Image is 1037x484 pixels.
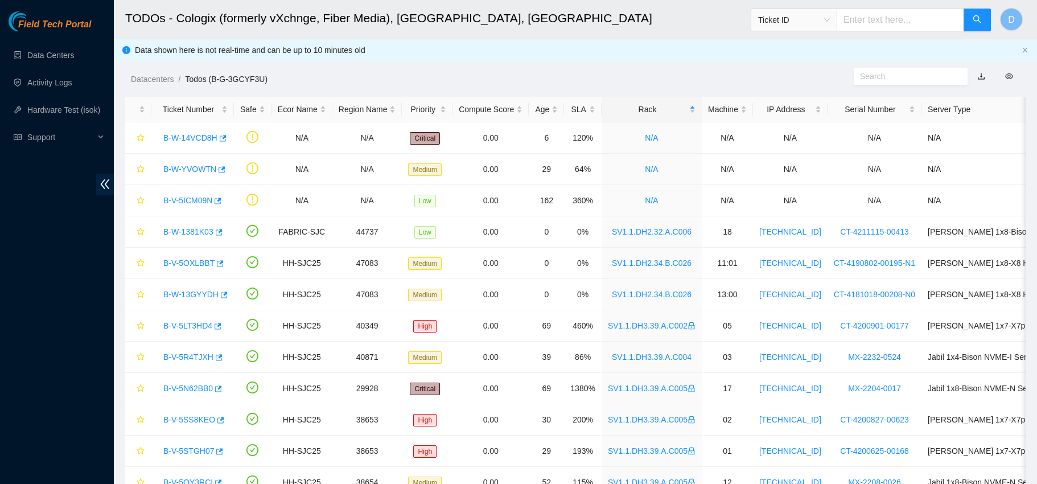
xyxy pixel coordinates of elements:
td: N/A [828,122,921,154]
td: 29928 [332,373,402,404]
td: 0% [564,279,602,310]
a: [TECHNICAL_ID] [759,227,821,236]
a: [TECHNICAL_ID] [759,290,821,299]
button: D [1000,8,1023,31]
a: CT-4200901-00177 [840,321,909,330]
span: check-circle [246,288,258,300]
a: [TECHNICAL_ID] [759,321,821,330]
td: N/A [753,154,828,185]
a: SV1.1.DH3.39.A.C005lock [608,384,696,393]
span: High [413,445,437,458]
span: Low [414,195,436,207]
a: CT-4190802-00195-N1 [834,259,915,268]
td: 39 [529,342,564,373]
a: B-V-5N62BB0 [163,384,213,393]
td: HH-SJC25 [271,279,332,310]
button: star [131,223,145,241]
span: star [137,353,145,362]
a: MX-2204-0017 [848,384,901,393]
td: 44737 [332,216,402,248]
td: N/A [753,185,828,216]
td: N/A [271,122,332,154]
button: star [131,379,145,397]
span: Medium [408,289,442,301]
a: SV1.1.DH2.32.A.C006 [612,227,692,236]
a: SV1.1.DH3.39.A.C005lock [608,446,696,456]
a: N/A [645,196,658,205]
span: eye [1005,72,1013,80]
a: Datacenters [131,75,174,84]
td: N/A [828,154,921,185]
span: Support [27,126,94,149]
a: B-V-5SS8KEO [163,415,215,424]
a: download [977,72,985,81]
span: star [137,196,145,206]
button: star [131,160,145,178]
span: lock [688,416,696,424]
a: [TECHNICAL_ID] [759,384,821,393]
a: N/A [645,133,658,142]
span: read [14,133,22,141]
td: 0.00 [452,279,529,310]
td: FABRIC-SJC [271,216,332,248]
button: search [964,9,991,31]
td: 0.00 [452,248,529,279]
span: exclamation-circle [246,162,258,174]
span: close [1022,47,1028,54]
button: star [131,411,145,429]
button: star [131,285,145,303]
span: star [137,322,145,331]
span: Critical [410,383,440,395]
td: N/A [702,154,753,185]
a: SV1.1.DH3.39.A.C002lock [608,321,696,330]
td: 0.00 [452,122,529,154]
button: close [1022,47,1028,54]
td: 0.00 [452,310,529,342]
a: B-W-1381K03 [163,227,213,236]
span: star [137,384,145,393]
span: star [137,447,145,456]
span: Ticket ID [758,11,830,28]
span: star [137,416,145,425]
td: 01 [702,436,753,467]
td: 03 [702,342,753,373]
span: check-circle [246,319,258,331]
td: 0 [529,248,564,279]
td: N/A [332,154,402,185]
a: MX-2232-0524 [848,352,901,362]
td: 120% [564,122,602,154]
td: HH-SJC25 [271,373,332,404]
a: CT-4200827-00623 [840,415,909,424]
td: 0% [564,248,602,279]
td: 29 [529,154,564,185]
span: Field Tech Portal [18,19,91,30]
img: Akamai Technologies [9,11,57,31]
span: check-circle [246,413,258,425]
td: 69 [529,373,564,404]
span: / [178,75,180,84]
td: 460% [564,310,602,342]
td: N/A [753,122,828,154]
a: [TECHNICAL_ID] [759,446,821,456]
span: High [413,320,437,333]
td: 40349 [332,310,402,342]
a: B-W-14VCD8H [163,133,217,142]
td: 05 [702,310,753,342]
span: High [413,414,437,426]
td: HH-SJC25 [271,342,332,373]
span: check-circle [246,444,258,456]
td: 69 [529,310,564,342]
a: [TECHNICAL_ID] [759,352,821,362]
a: Data Centers [27,51,74,60]
a: SV1.1.DH3.39.A.C005lock [608,415,696,424]
span: star [137,228,145,237]
td: 0.00 [452,436,529,467]
td: HH-SJC25 [271,248,332,279]
a: N/A [645,165,658,174]
span: star [137,259,145,268]
a: SV1.1.DH2.34.B.C026 [612,259,692,268]
a: B-V-5ICM09N [163,196,212,205]
td: N/A [828,185,921,216]
td: 47083 [332,279,402,310]
td: 18 [702,216,753,248]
